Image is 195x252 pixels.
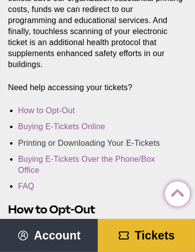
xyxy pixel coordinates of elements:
[135,229,175,242] span: Tickets
[165,182,185,202] a: Back to Top
[18,122,105,131] a: Buying E-Tickets Online
[18,106,75,115] a: How to Opt-Out
[8,82,183,93] p: Need help accessing your tickets?
[18,139,160,147] a: Printing or Downloading Your E-Tickets
[34,229,81,242] span: Account
[8,203,95,216] strong: How to Opt-Out
[18,182,35,190] a: FAQ
[18,155,155,174] a: Buying E-Tickets Over the Phone/Box Office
